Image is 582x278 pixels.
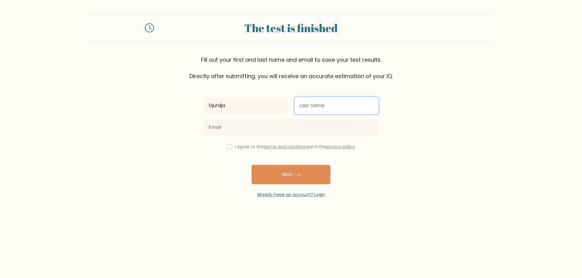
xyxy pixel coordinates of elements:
div: The test is finished [161,20,421,36]
a: Already have an account? Login [257,191,325,198]
div: Fill out your first and last name and email to save your test results. Directly after submitting,... [91,56,491,80]
input: First name [204,97,287,114]
input: Email [204,119,378,136]
button: Next [252,165,330,184]
a: privacy policy [326,144,355,150]
input: Last name [295,97,378,114]
a: terms and conditions [264,144,309,150]
label: I agree to the and the [235,144,355,150]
